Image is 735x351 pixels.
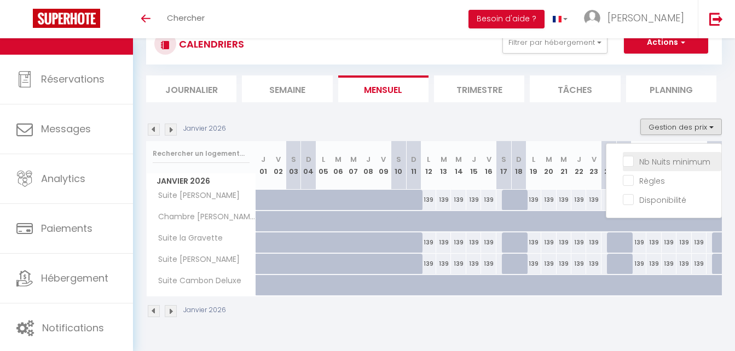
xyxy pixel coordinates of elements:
[335,154,342,165] abbr: M
[516,154,522,165] abbr: D
[146,75,236,102] li: Journalier
[466,232,481,253] div: 139
[481,190,496,210] div: 139
[592,154,597,165] abbr: V
[692,254,707,274] div: 139
[271,141,286,190] th: 02
[541,254,556,274] div: 139
[256,141,271,190] th: 01
[487,154,491,165] abbr: V
[496,141,511,190] th: 17
[541,232,556,253] div: 139
[306,154,311,165] abbr: D
[41,221,92,235] span: Paiements
[183,124,226,134] p: Janvier 2026
[376,141,391,190] th: 09
[427,154,430,165] abbr: L
[646,254,661,274] div: 139
[286,141,300,190] th: 03
[586,254,601,274] div: 139
[541,141,556,190] th: 20
[316,141,331,190] th: 05
[41,122,91,136] span: Messages
[692,232,707,253] div: 139
[468,10,545,28] button: Besoin d'aide ?
[183,305,226,315] p: Janvier 2026
[242,75,332,102] li: Semaine
[148,254,242,266] span: Suite [PERSON_NAME]
[451,254,466,274] div: 139
[406,141,421,190] th: 11
[466,254,481,274] div: 139
[411,154,416,165] abbr: D
[607,11,684,25] span: [PERSON_NAME]
[33,9,100,28] img: Super Booking
[346,141,361,190] th: 07
[532,154,535,165] abbr: L
[451,141,466,190] th: 14
[396,154,401,165] abbr: S
[557,232,571,253] div: 139
[624,32,708,54] button: Actions
[632,232,646,253] div: 139
[676,254,691,274] div: 139
[291,154,296,165] abbr: S
[391,141,406,190] th: 10
[557,254,571,274] div: 139
[366,154,371,165] abbr: J
[421,141,436,190] th: 12
[42,321,104,335] span: Notifications
[421,232,436,253] div: 139
[436,254,451,274] div: 139
[153,144,250,163] input: Rechercher un logement...
[148,211,258,223] span: Chambre [PERSON_NAME]
[676,232,691,253] div: 139
[577,154,581,165] abbr: J
[451,190,466,210] div: 139
[322,154,325,165] abbr: L
[541,190,556,210] div: 139
[546,154,552,165] abbr: M
[526,254,541,274] div: 139
[361,141,376,190] th: 08
[472,154,476,165] abbr: J
[586,232,601,253] div: 139
[632,141,646,190] th: 26
[586,141,601,190] th: 23
[148,190,242,202] span: Suite [PERSON_NAME]
[436,141,451,190] th: 13
[261,154,265,165] abbr: J
[481,141,496,190] th: 16
[584,10,600,26] img: ...
[662,232,676,253] div: 139
[481,232,496,253] div: 139
[466,190,481,210] div: 139
[530,75,620,102] li: Tâches
[586,190,601,210] div: 139
[692,141,707,190] th: 30
[41,271,108,285] span: Hébergement
[148,275,244,287] span: Suite Cambon Deluxe
[571,232,586,253] div: 139
[436,190,451,210] div: 139
[434,75,524,102] li: Trimestre
[148,232,225,244] span: Suite la Gravette
[557,190,571,210] div: 139
[526,232,541,253] div: 139
[455,154,462,165] abbr: M
[502,32,607,54] button: Filtrer par hébergement
[167,12,205,24] span: Chercher
[646,141,661,190] th: 27
[707,141,722,190] th: 31
[640,119,722,135] button: Gestion des prix
[662,254,676,274] div: 139
[571,190,586,210] div: 139
[176,32,244,56] h3: CALENDRIERS
[626,75,716,102] li: Planning
[571,254,586,274] div: 139
[441,154,447,165] abbr: M
[526,141,541,190] th: 19
[662,141,676,190] th: 28
[646,232,661,253] div: 139
[557,141,571,190] th: 21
